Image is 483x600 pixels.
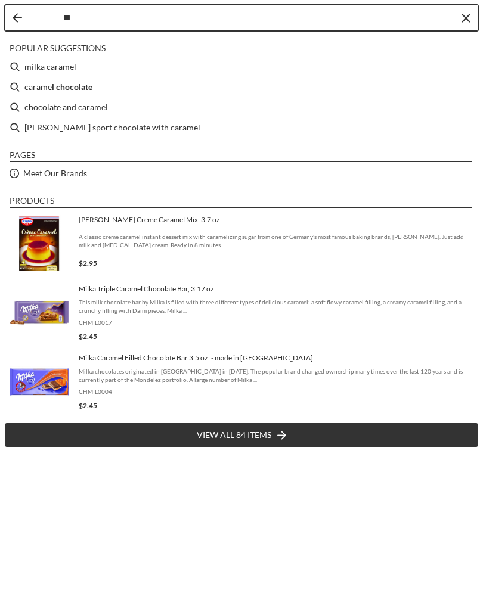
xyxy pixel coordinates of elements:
button: Clear [460,12,472,24]
li: Popular suggestions [10,43,472,55]
a: Meet Our Brands [23,166,87,180]
span: [PERSON_NAME] Creme Caramel Mix, 3.7 oz. [79,215,473,225]
span: A classic creme caramel instant dessert mix with caramelizing sugar from one of Germany's most fa... [79,232,473,249]
span: $2.95 [79,259,97,268]
span: Milka chocolates originated in [GEOGRAPHIC_DATA] in [DATE]. The popular brand changed ownership m... [79,367,473,384]
span: View all 84 items [197,428,271,442]
li: View all 84 items [5,422,478,447]
b: l chocolate [52,80,92,94]
li: ritter sport chocolate with caramel [5,117,478,138]
img: Dr. Oetker Creme Caramel Mix [10,214,69,273]
span: CHMIL0017 [79,318,473,327]
li: milka caramel [5,57,478,77]
span: This milk chocolate bar by Milka is filled with three different types of delicious caramel: a sof... [79,298,473,315]
li: Milka Caramel Filled Chocolate Bar 3.5 oz. - made in Germany [5,347,478,416]
span: $2.45 [79,401,97,410]
a: Dr. Oetker Creme Caramel Mix[PERSON_NAME] Creme Caramel Mix, 3.7 oz.A classic creme caramel insta... [10,214,473,273]
span: Milka Triple Caramel Chocolate Bar, 3.17 oz. [79,284,473,294]
li: Meet Our Brands [5,163,478,184]
span: CHMIL0004 [79,387,473,396]
img: Milka Caramel Filled Chocolate Bar [10,352,69,412]
button: Back [13,13,22,23]
li: caramel chocolate [5,77,478,97]
li: chocolate and caramel [5,97,478,117]
span: $2.45 [79,332,97,341]
li: Dr. Oetker Creme Caramel Mix, 3.7 oz. [5,209,478,278]
a: Milka Caramel Filled Chocolate BarMilka Caramel Filled Chocolate Bar 3.5 oz. - made in [GEOGRAPHI... [10,352,473,412]
li: Milka Triple Caramel Chocolate Bar, 3.17 oz. [5,278,478,347]
li: Products [10,195,472,208]
span: Milka Caramel Filled Chocolate Bar 3.5 oz. - made in [GEOGRAPHIC_DATA] [79,353,473,363]
a: Milka Triple Caramel Chocolate Bar, 3.17 oz.This milk chocolate bar by Milka is filled with three... [10,283,473,343]
li: Pages [10,150,472,162]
